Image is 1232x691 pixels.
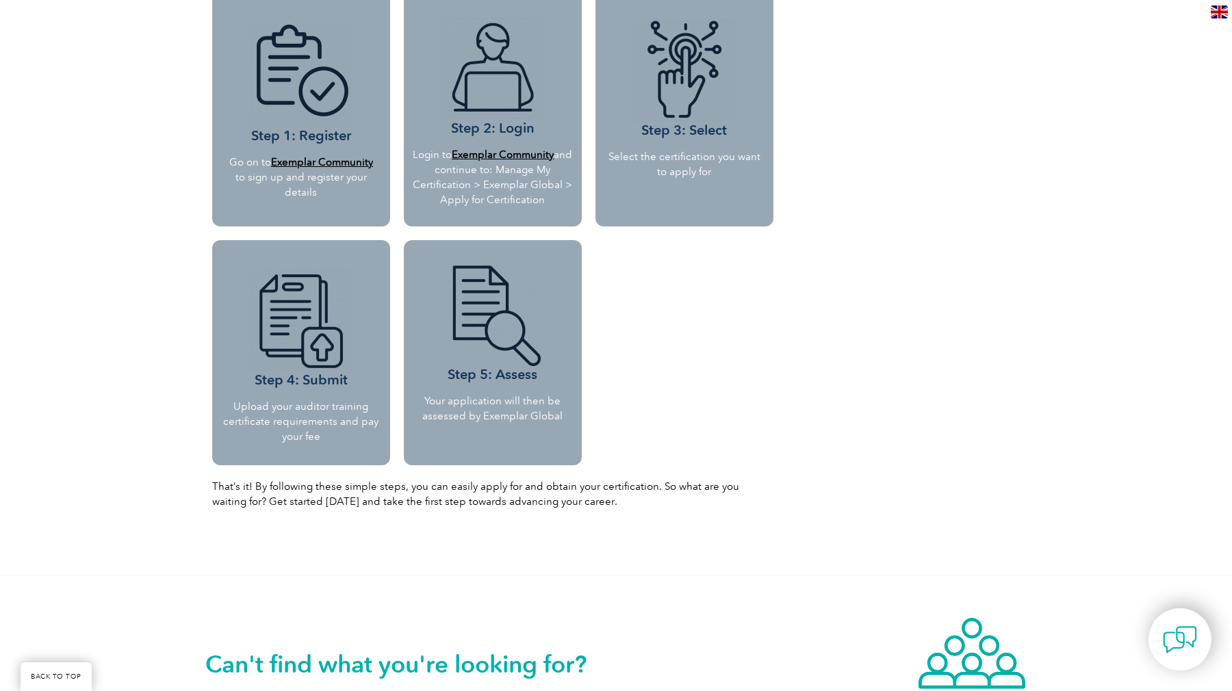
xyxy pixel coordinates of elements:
[917,616,1027,690] img: icon-community.webp
[409,393,577,423] p: Your application will then be assessed by Exemplar Global
[412,147,574,207] p: Login to and continue to: Manage My Certification > Exemplar Global > Apply for Certification
[228,25,374,144] h3: Step 1: Register
[606,149,763,179] p: Select the certification you want to apply for
[222,269,380,389] h3: Step 4: Submit
[212,479,773,509] p: That’s it! By following these simple steps, you can easily apply for and obtain your certificatio...
[1163,623,1197,657] img: contact-chat.png
[409,263,577,383] h3: Step 5: Assess
[606,19,763,139] h3: Step 3: Select
[1211,5,1228,18] img: en
[271,156,373,168] a: Exemplar Community
[452,148,554,161] a: Exemplar Community
[222,399,380,444] p: Upload your auditor training certificate requirements and pay your fee
[21,662,92,691] a: BACK TO TOP
[228,155,374,200] p: Go on to to sign up and register your details
[205,653,616,675] h2: Can't find what you're looking for?
[412,17,574,137] h3: Step 2: Login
